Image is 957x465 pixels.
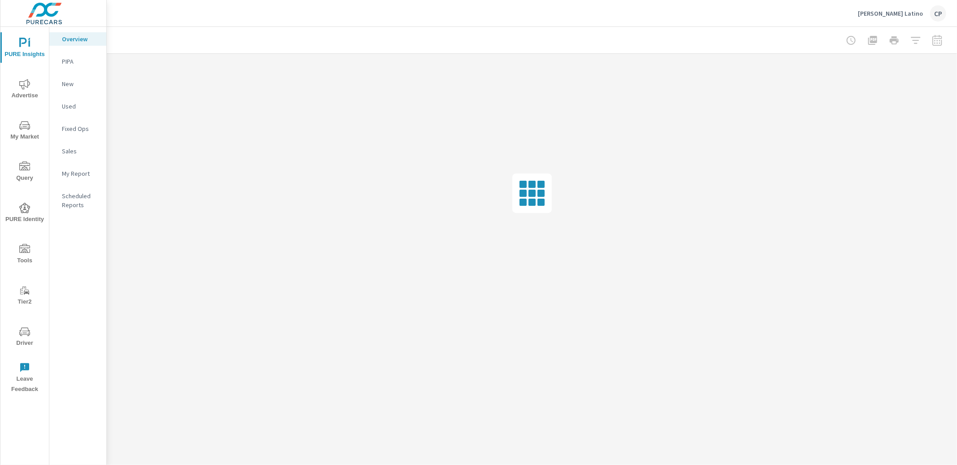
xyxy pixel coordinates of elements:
div: CP [930,5,946,22]
p: Used [62,102,99,111]
div: Sales [49,144,106,158]
div: Used [49,100,106,113]
p: My Report [62,169,99,178]
span: PURE Identity [3,203,46,225]
span: Tier2 [3,285,46,307]
p: [PERSON_NAME] Latino [858,9,923,17]
div: Overview [49,32,106,46]
div: My Report [49,167,106,180]
span: Leave Feedback [3,362,46,395]
p: New [62,79,99,88]
div: nav menu [0,27,49,398]
span: My Market [3,120,46,142]
div: Fixed Ops [49,122,106,135]
p: Overview [62,35,99,43]
span: Driver [3,326,46,348]
p: Fixed Ops [62,124,99,133]
div: New [49,77,106,91]
span: PURE Insights [3,38,46,60]
p: Scheduled Reports [62,191,99,209]
span: Tools [3,244,46,266]
div: PIPA [49,55,106,68]
span: Query [3,161,46,183]
div: Scheduled Reports [49,189,106,212]
p: Sales [62,147,99,156]
p: PIPA [62,57,99,66]
span: Advertise [3,79,46,101]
